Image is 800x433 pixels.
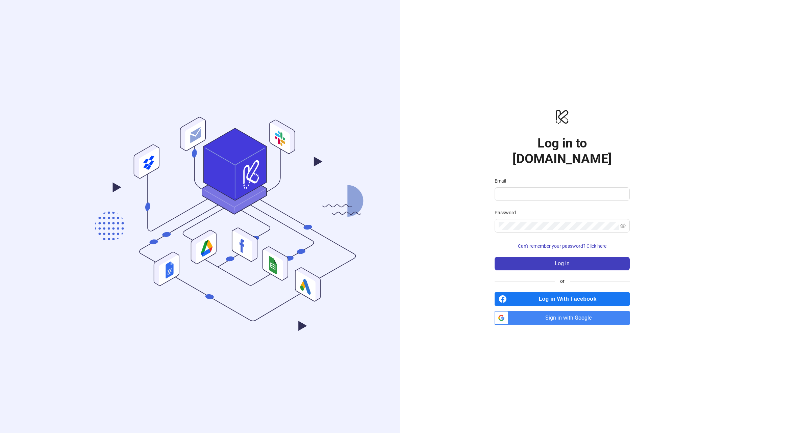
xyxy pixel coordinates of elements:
span: Log in [555,261,570,267]
input: Email [499,190,624,198]
a: Log in With Facebook [495,292,630,306]
label: Password [495,209,520,216]
label: Email [495,177,510,185]
button: Can't remember your password? Click here [495,241,630,251]
span: Can't remember your password? Click here [518,243,606,249]
h1: Log in to [DOMAIN_NAME] [495,135,630,166]
a: Can't remember your password? Click here [495,243,630,249]
input: Password [499,222,619,230]
span: eye-invisible [620,223,626,228]
a: Sign in with Google [495,311,630,325]
span: or [555,277,570,285]
span: Sign in with Google [511,311,630,325]
span: Log in With Facebook [509,292,630,306]
button: Log in [495,257,630,270]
